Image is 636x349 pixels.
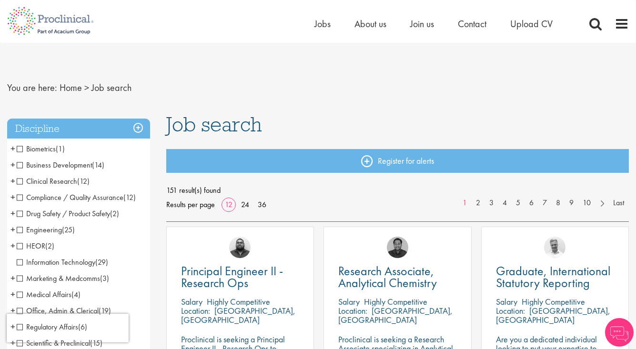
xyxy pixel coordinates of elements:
[496,263,610,291] span: Graduate, International Statutory Reporting
[338,265,456,289] a: Research Associate, Analytical Chemistry
[17,209,119,219] span: Drug Safety / Product Safety
[92,160,104,170] span: (14)
[123,192,136,202] span: (12)
[17,176,77,186] span: Clinical Research
[229,237,251,258] img: Ashley Bennett
[71,289,81,299] span: (4)
[99,306,111,316] span: (19)
[565,198,578,209] a: 9
[91,81,131,94] span: Job search
[17,225,62,235] span: Engineering
[10,141,15,156] span: +
[17,306,99,316] span: Office, Admin & Clerical
[338,305,453,325] p: [GEOGRAPHIC_DATA], [GEOGRAPHIC_DATA]
[100,273,109,283] span: (3)
[17,192,123,202] span: Compliance / Quality Assurance
[56,144,65,154] span: (1)
[17,289,81,299] span: Medical Affairs
[10,239,15,253] span: +
[525,198,538,209] a: 6
[10,303,15,318] span: +
[254,199,270,209] a: 36
[496,305,525,316] span: Location:
[62,225,75,235] span: (25)
[7,119,150,139] h3: Discipline
[471,198,485,209] a: 2
[181,305,210,316] span: Location:
[338,263,437,291] span: Research Associate, Analytical Chemistry
[17,306,111,316] span: Office, Admin & Clerical
[10,190,15,204] span: +
[17,273,109,283] span: Marketing & Medcomms
[578,198,596,209] a: 10
[17,257,95,267] span: Information Technology
[181,263,283,291] span: Principal Engineer II - Research Ops
[17,192,136,202] span: Compliance / Quality Assurance
[458,198,472,209] a: 1
[354,18,386,30] a: About us
[45,241,54,251] span: (2)
[95,257,108,267] span: (29)
[207,296,270,307] p: Highly Competitive
[364,296,427,307] p: Highly Competitive
[496,296,517,307] span: Salary
[338,296,360,307] span: Salary
[17,225,75,235] span: Engineering
[17,144,65,154] span: Biometrics
[17,338,102,348] span: Scientific & Preclinical
[410,18,434,30] a: Join us
[238,199,252,209] a: 24
[84,81,89,94] span: >
[17,257,108,267] span: Information Technology
[387,237,408,258] img: Mike Raletz
[496,265,614,289] a: Graduate, International Statutory Reporting
[166,149,629,173] a: Register for alerts
[314,18,331,30] a: Jobs
[222,199,236,209] a: 12
[510,18,553,30] a: Upload CV
[498,198,512,209] a: 4
[10,158,15,172] span: +
[496,305,610,325] p: [GEOGRAPHIC_DATA], [GEOGRAPHIC_DATA]
[181,296,202,307] span: Salary
[458,18,486,30] a: Contact
[10,222,15,237] span: +
[166,198,215,212] span: Results per page
[17,241,45,251] span: HEOR
[17,209,110,219] span: Drug Safety / Product Safety
[10,287,15,301] span: +
[166,183,629,198] span: 151 result(s) found
[551,198,565,209] a: 8
[17,273,100,283] span: Marketing & Medcomms
[485,198,498,209] a: 3
[17,176,90,186] span: Clinical Research
[77,176,90,186] span: (12)
[110,209,119,219] span: (2)
[608,198,629,209] a: Last
[181,265,299,289] a: Principal Engineer II - Research Ops
[538,198,552,209] a: 7
[544,237,565,258] img: Joshua Bye
[181,305,295,325] p: [GEOGRAPHIC_DATA], [GEOGRAPHIC_DATA]
[17,160,104,170] span: Business Development
[60,81,82,94] a: breadcrumb link
[511,198,525,209] a: 5
[17,241,54,251] span: HEOR
[10,206,15,220] span: +
[17,160,92,170] span: Business Development
[7,314,129,342] iframe: reCAPTCHA
[90,338,102,348] span: (15)
[10,271,15,285] span: +
[17,289,71,299] span: Medical Affairs
[10,174,15,188] span: +
[7,81,57,94] span: You are here:
[17,338,90,348] span: Scientific & Preclinical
